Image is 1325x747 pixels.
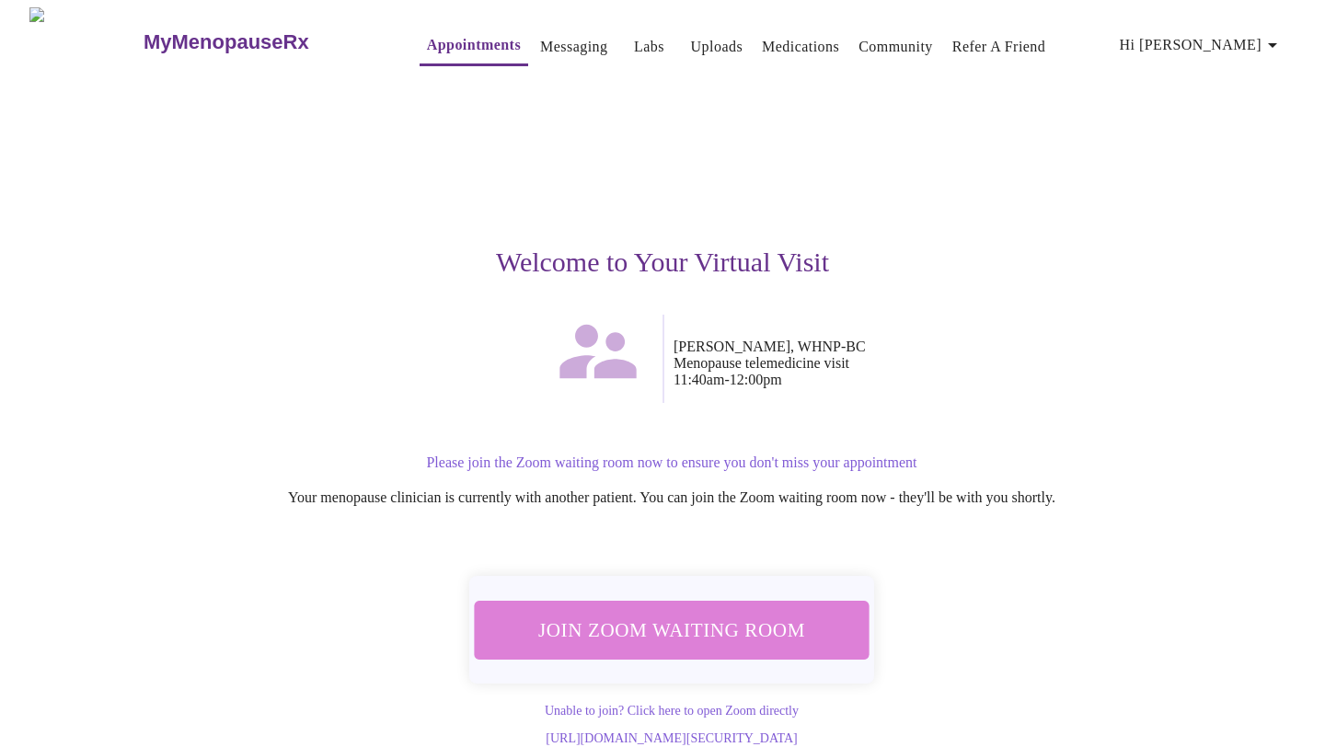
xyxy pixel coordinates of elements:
a: Unable to join? Click here to open Zoom directly [545,704,799,718]
p: Please join the Zoom waiting room now to ensure you don't miss your appointment [114,454,1229,471]
span: Join Zoom Waiting Room [499,613,845,647]
button: Messaging [533,29,615,65]
button: Appointments [420,27,528,66]
a: Uploads [691,34,743,60]
a: Labs [634,34,664,60]
a: Appointments [427,32,521,58]
a: Medications [762,34,839,60]
p: Your menopause clinician is currently with another patient. You can join the Zoom waiting room no... [114,489,1229,506]
a: MyMenopauseRx [141,10,382,75]
button: Labs [620,29,679,65]
button: Hi [PERSON_NAME] [1112,27,1291,63]
p: [PERSON_NAME], WHNP-BC Menopause telemedicine visit 11:40am - 12:00pm [674,339,1229,388]
a: Refer a Friend [952,34,1046,60]
button: Refer a Friend [945,29,1054,65]
button: Uploads [684,29,751,65]
h3: MyMenopauseRx [144,30,309,54]
a: Messaging [540,34,607,60]
a: Community [858,34,933,60]
button: Join Zoom Waiting Room [474,601,869,659]
h3: Welcome to Your Virtual Visit [96,247,1229,278]
button: Medications [755,29,847,65]
span: Hi [PERSON_NAME] [1120,32,1284,58]
button: Community [851,29,940,65]
a: [URL][DOMAIN_NAME][SECURITY_DATA] [546,731,797,745]
img: MyMenopauseRx Logo [29,7,141,76]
